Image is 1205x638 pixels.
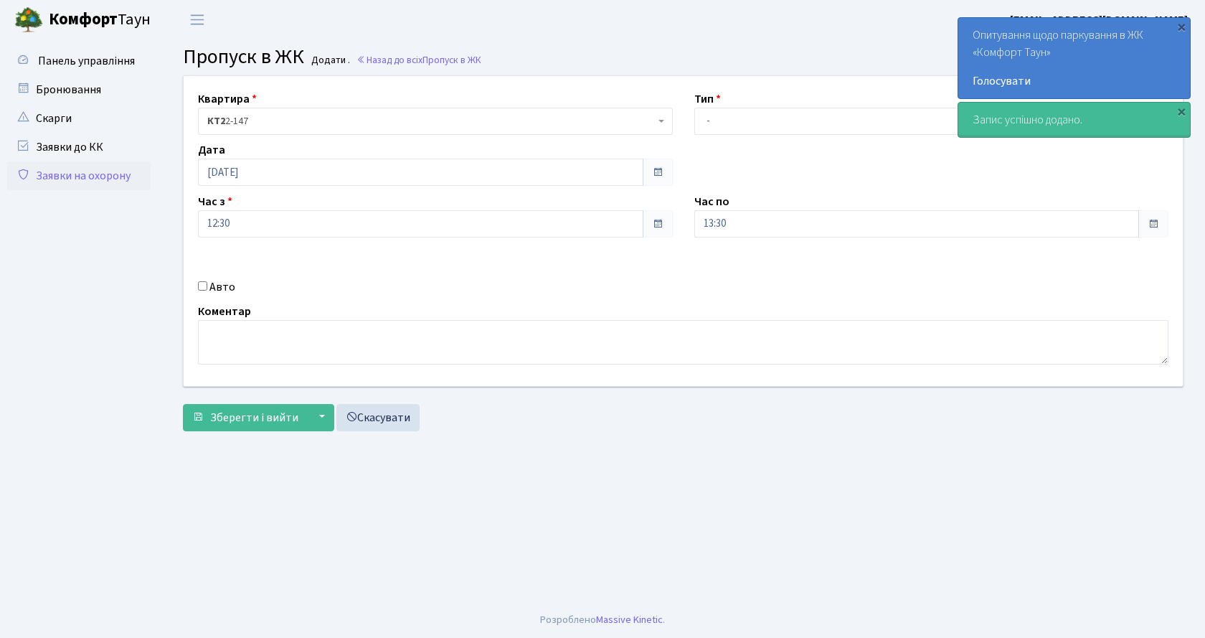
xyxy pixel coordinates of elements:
b: КТ2 [207,114,225,128]
span: Зберегти і вийти [210,410,298,426]
div: Опитування щодо паркування в ЖК «Комфорт Таун» [958,18,1190,98]
b: [EMAIL_ADDRESS][DOMAIN_NAME] [1010,12,1188,28]
label: Квартира [198,90,257,108]
label: Час з [198,193,232,210]
a: Бронювання [7,75,151,104]
img: logo.png [14,6,43,34]
a: Massive Kinetic [596,612,663,627]
a: Панель управління [7,47,151,75]
a: [EMAIL_ADDRESS][DOMAIN_NAME] [1010,11,1188,29]
div: × [1174,104,1189,118]
span: <b>КТ2</b>&nbsp;&nbsp;&nbsp;2-147 [198,108,673,135]
a: Заявки до КК [7,133,151,161]
button: Переключити навігацію [179,8,215,32]
div: Розроблено . [540,612,665,628]
button: Зберегти і вийти [183,404,308,431]
span: Пропуск в ЖК [183,42,304,71]
span: Пропуск в ЖК [422,53,481,67]
span: Таун [49,8,151,32]
span: Панель управління [38,53,135,69]
label: Тип [694,90,721,108]
a: Голосувати [973,72,1176,90]
small: Додати . [308,55,350,67]
div: Запис успішно додано. [958,103,1190,137]
label: Дата [198,141,225,159]
label: Авто [209,278,235,296]
b: Комфорт [49,8,118,31]
a: Скарги [7,104,151,133]
a: Назад до всіхПропуск в ЖК [356,53,481,67]
label: Час по [694,193,729,210]
label: Коментар [198,303,251,320]
div: × [1174,19,1189,34]
a: Скасувати [336,404,420,431]
span: <b>КТ2</b>&nbsp;&nbsp;&nbsp;2-147 [207,114,655,128]
a: Заявки на охорону [7,161,151,190]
